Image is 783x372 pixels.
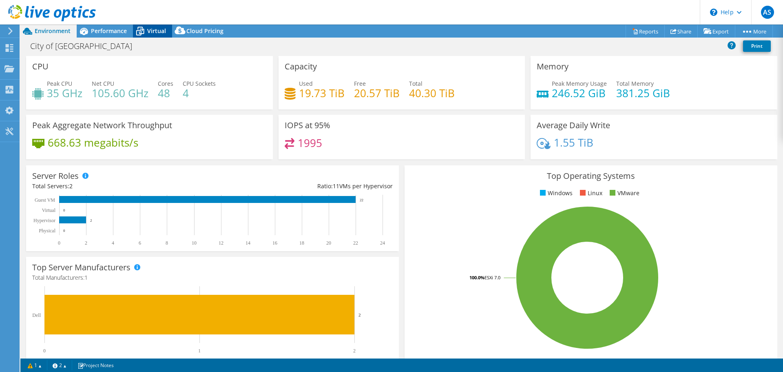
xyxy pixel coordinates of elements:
[85,240,87,246] text: 2
[39,228,55,234] text: Physical
[743,40,771,52] a: Print
[552,80,607,87] span: Peak Memory Usage
[183,80,216,87] span: CPU Sockets
[186,27,223,35] span: Cloud Pricing
[91,27,127,35] span: Performance
[92,80,114,87] span: Net CPU
[285,121,330,130] h3: IOPS at 95%
[47,360,72,370] a: 2
[92,89,148,98] h4: 105.60 GHz
[299,240,304,246] text: 18
[380,240,385,246] text: 24
[32,121,172,130] h3: Peak Aggregate Network Throughput
[183,89,216,98] h4: 4
[42,207,56,213] text: Virtual
[360,198,363,202] text: 22
[35,197,55,203] text: Guest VM
[84,274,88,281] span: 1
[354,89,400,98] h4: 20.57 TiB
[32,273,393,282] h4: Total Manufacturers:
[735,25,773,38] a: More
[139,240,141,246] text: 6
[326,240,331,246] text: 20
[43,348,46,354] text: 0
[353,240,358,246] text: 22
[710,9,717,16] svg: \n
[616,89,670,98] h4: 381.25 GiB
[484,274,500,281] tspan: ESXi 7.0
[537,62,568,71] h3: Memory
[469,274,484,281] tspan: 100.0%
[299,89,345,98] h4: 19.73 TiB
[411,172,771,180] h3: Top Operating Systems
[409,89,455,98] h4: 40.30 TiB
[112,240,114,246] text: 4
[354,80,366,87] span: Free
[616,80,654,87] span: Total Memory
[299,80,313,87] span: Used
[58,240,60,246] text: 0
[554,138,593,147] h4: 1.55 TiB
[90,218,92,223] text: 2
[63,229,65,233] text: 0
[664,25,698,38] a: Share
[578,189,602,198] li: Linux
[22,360,47,370] a: 1
[158,80,173,87] span: Cores
[198,348,201,354] text: 1
[69,182,73,190] span: 2
[537,121,610,130] h3: Average Daily Write
[538,189,573,198] li: Windows
[358,312,361,317] text: 2
[192,240,197,246] text: 10
[47,89,82,98] h4: 35 GHz
[298,138,322,147] h4: 1995
[32,312,41,318] text: Dell
[552,89,607,98] h4: 246.52 GiB
[761,6,774,19] span: AS
[147,27,166,35] span: Virtual
[626,25,665,38] a: Reports
[246,240,250,246] text: 14
[48,138,138,147] h4: 668.63 megabits/s
[35,27,71,35] span: Environment
[333,182,339,190] span: 11
[409,80,422,87] span: Total
[697,25,735,38] a: Export
[353,348,356,354] text: 2
[32,263,130,272] h3: Top Server Manufacturers
[212,182,393,191] div: Ratio: VMs per Hypervisor
[166,240,168,246] text: 8
[285,62,317,71] h3: Capacity
[47,80,72,87] span: Peak CPU
[32,172,79,180] h3: Server Roles
[272,240,277,246] text: 16
[158,89,173,98] h4: 48
[63,208,65,212] text: 0
[32,182,212,191] div: Total Servers:
[608,189,639,198] li: VMware
[219,240,223,246] text: 12
[72,360,119,370] a: Project Notes
[32,62,49,71] h3: CPU
[33,218,55,223] text: Hypervisor
[27,42,145,51] h1: City of [GEOGRAPHIC_DATA]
